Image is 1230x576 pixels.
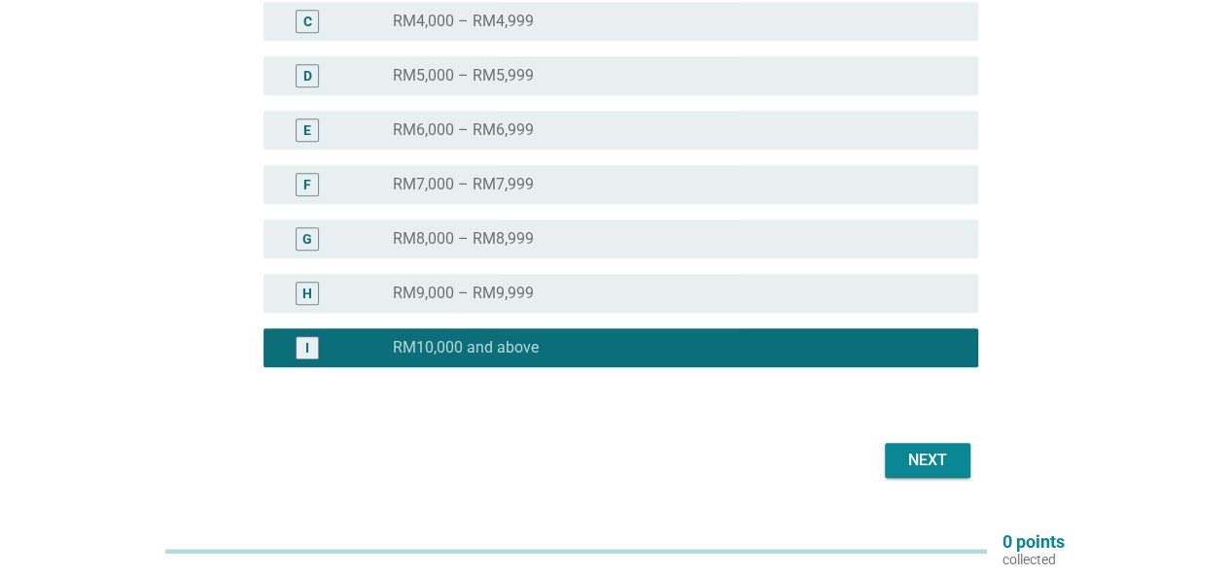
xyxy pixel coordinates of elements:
div: I [305,338,309,358]
label: RM6,000 – RM6,999 [393,120,534,140]
div: C [303,12,312,32]
div: G [302,229,312,250]
label: RM4,000 – RM4,999 [393,12,534,31]
p: 0 points [1002,533,1065,551]
label: RM10,000 and above [393,338,539,357]
label: RM5,000 – RM5,999 [393,66,534,85]
div: E [303,120,311,141]
label: RM9,000 – RM9,999 [393,284,534,303]
label: RM7,000 – RM7,999 [393,175,534,194]
div: Next [900,449,955,472]
p: collected [1002,551,1065,568]
label: RM8,000 – RM8,999 [393,229,534,249]
button: Next [885,443,970,478]
div: D [303,66,312,86]
div: F [303,175,311,195]
div: H [302,284,312,304]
